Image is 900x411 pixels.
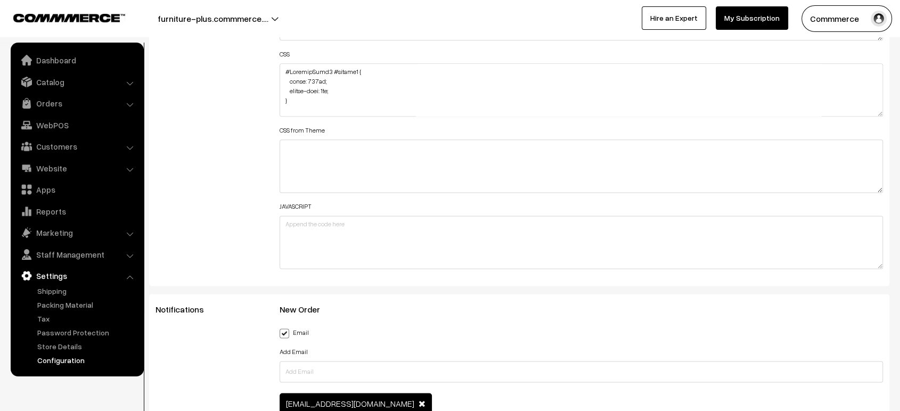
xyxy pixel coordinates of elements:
button: Commmerce [801,5,892,32]
a: Marketing [13,223,140,242]
input: Add Email [280,361,883,382]
span: [EMAIL_ADDRESS][DOMAIN_NAME] [286,398,414,409]
a: WebPOS [13,116,140,135]
a: Hire an Expert [642,6,706,30]
label: CSS [280,50,290,59]
a: Apps [13,180,140,199]
a: Password Protection [35,327,140,338]
span: New Order [280,304,333,315]
textarea: #LoremipSumd3 #sitame1 { conse: 737ad; elitse-doei: 1te; } #IncididUntu7 { labore-etdo: 424ma; } ... [280,63,883,117]
a: Packing Material [35,299,140,310]
a: COMMMERCE [13,11,107,23]
a: Tax [35,313,140,324]
a: Staff Management [13,245,140,264]
a: My Subscription [716,6,788,30]
label: Email [280,326,309,338]
a: Reports [13,202,140,221]
a: Catalog [13,72,140,92]
label: CSS from Theme [280,126,325,135]
a: Configuration [35,355,140,366]
img: user [871,11,887,27]
span: Notifications [156,304,217,315]
label: Add Email [280,347,308,357]
a: Dashboard [13,51,140,70]
button: furniture-plus.commmerce.… [120,5,306,32]
a: Customers [13,137,140,156]
a: Store Details [35,341,140,352]
label: JAVASCRIPT [280,202,312,211]
a: Settings [13,266,140,285]
img: COMMMERCE [13,14,125,22]
a: Shipping [35,285,140,297]
a: Website [13,159,140,178]
a: Orders [13,94,140,113]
